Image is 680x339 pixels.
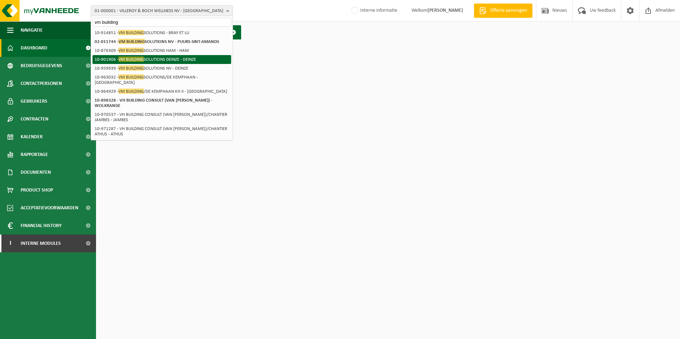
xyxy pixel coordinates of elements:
a: Offerte aanvragen [474,4,532,18]
span: Navigatie [21,21,43,39]
span: VM BUILDING [118,30,144,35]
span: Documenten [21,163,51,181]
li: 10-942701 - VH BUILDING CONSULT (VAN [PERSON_NAME])/[PERSON_NAME] [92,139,231,153]
span: Acceptatievoorwaarden [21,199,78,217]
span: Gebruikers [21,92,47,110]
strong: [PERSON_NAME] [427,8,463,13]
li: 10-971287 - VH BUILDING CONSULT (VAN [PERSON_NAME])/CHANTIER ATHUS - ATHUS [92,124,231,139]
span: Dashboard [21,39,47,57]
span: VM BUILDING [118,65,144,71]
li: 10-901906 - SOLUTIONS DEINZE - DEINZE [92,55,231,64]
span: Kalender [21,128,43,146]
span: VM BUILDING [118,56,144,62]
strong: 10-898328 - VH BUILDING CONSULT (VAN [PERSON_NAME]) - WOLKRANGE [95,98,212,108]
span: Bedrijfsgegevens [21,57,62,75]
label: Interne informatie [350,5,397,16]
li: 10-914851 - SOLUTIONS - BRAY ET LU [92,28,231,37]
span: VM BUILDING [118,88,144,94]
span: Contactpersonen [21,75,62,92]
span: Financial History [21,217,62,235]
span: I [7,235,14,252]
li: 10-959939 - SOLUTIONS NV - DEINZE [92,64,231,73]
input: Zoeken naar gekoppelde vestigingen [92,18,231,27]
button: 01-000001 - VILLEROY & BOCH WELLNESS NV - [GEOGRAPHIC_DATA] [91,5,233,16]
span: Rapportage [21,146,48,163]
span: VM BUILDING [118,48,144,53]
span: Interne modules [21,235,61,252]
li: 10-876309 - SOLUTIONS HAM - HAM [92,46,231,55]
span: 01-000001 - VILLEROY & BOCH WELLNESS NV - [GEOGRAPHIC_DATA] [95,6,223,16]
strong: 02-011744 - SOLUTIONS NV - PUURS-SINT-AMANDS [95,39,219,44]
li: 10-970537 - VH BUILDING CONSULT (VAN [PERSON_NAME])/CHANTIER JAMBES - JAMBES [92,110,231,124]
span: VM BUILDING [118,39,145,44]
li: 10-964929 - /DE KEMPHAAN KH II - [GEOGRAPHIC_DATA] [92,87,231,96]
span: Product Shop [21,181,53,199]
span: Contracten [21,110,48,128]
li: 10-963032 - SOLUTIONS/DE KEMPHAAN - [GEOGRAPHIC_DATA] [92,73,231,87]
span: VM BUILDING [118,74,144,80]
span: Offerte aanvragen [488,7,529,14]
